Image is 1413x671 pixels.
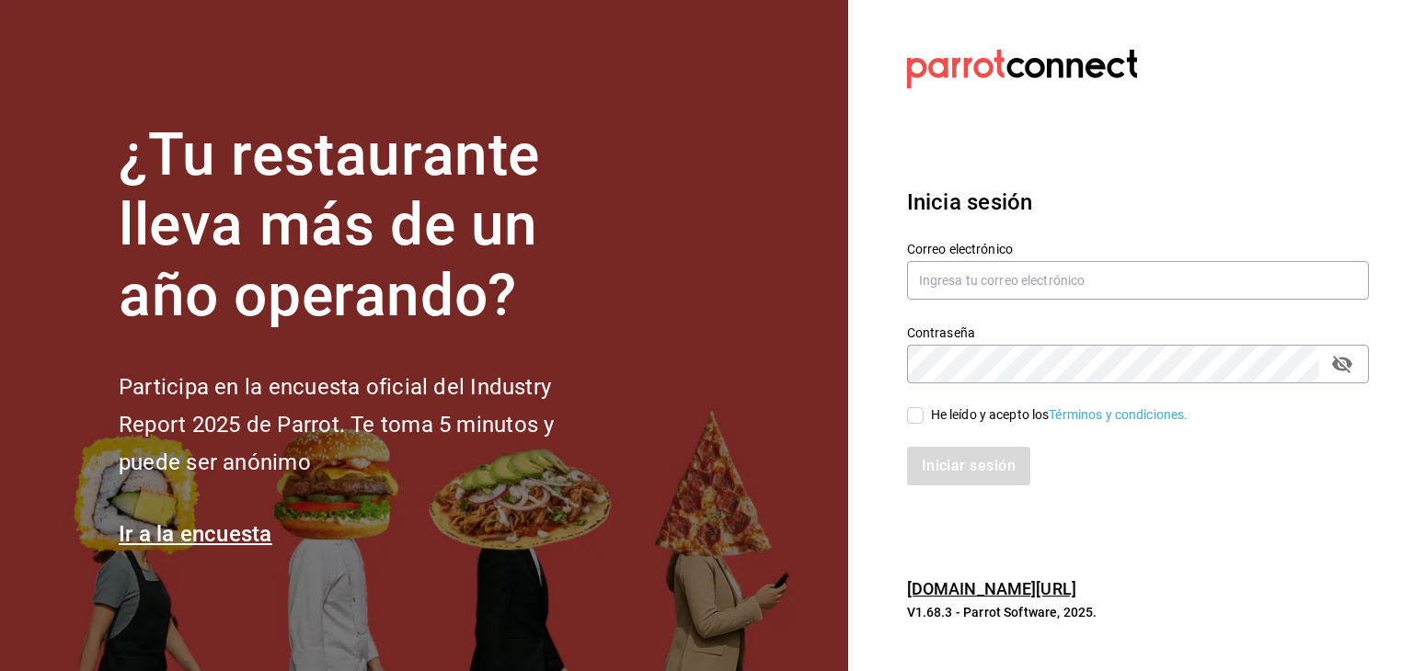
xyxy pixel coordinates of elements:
[907,261,1369,300] input: Ingresa tu correo electrónico
[119,369,615,481] h2: Participa en la encuesta oficial del Industry Report 2025 de Parrot. Te toma 5 minutos y puede se...
[907,242,1369,255] label: Correo electrónico
[907,579,1076,598] a: [DOMAIN_NAME][URL]
[1327,348,1358,380] button: passwordField
[931,405,1189,425] div: He leído y acepto los
[907,603,1369,621] p: V1.68.3 - Parrot Software, 2025.
[907,186,1369,219] h3: Inicia sesión
[119,120,615,332] h1: ¿Tu restaurante lleva más de un año operando?
[1049,407,1188,422] a: Términos y condiciones.
[119,521,272,547] a: Ir a la encuesta
[907,325,1369,338] label: Contraseña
